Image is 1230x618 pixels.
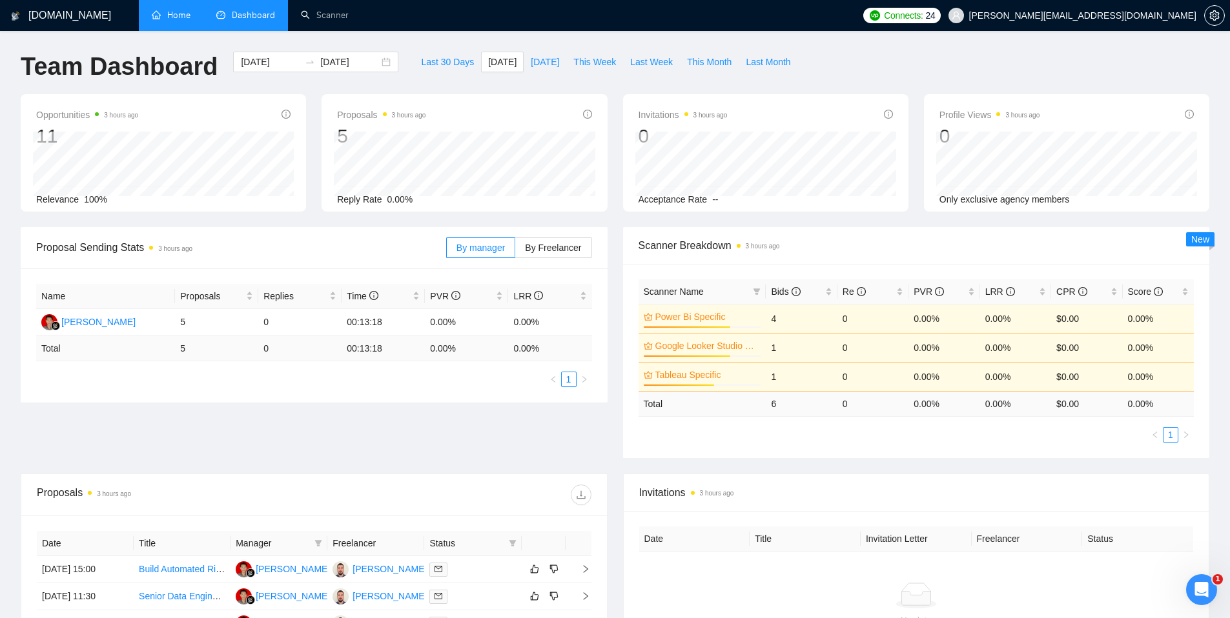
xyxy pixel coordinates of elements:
li: Next Page [577,372,592,387]
td: [DATE] 15:00 [37,556,134,583]
td: 0.00% [1123,333,1194,362]
button: left [1147,427,1163,443]
span: Reply Rate [337,194,382,204]
button: like [527,588,542,604]
td: $0.00 [1051,304,1122,333]
a: 1 [1163,428,1178,442]
span: right [571,592,590,601]
span: Re [843,286,866,297]
a: setting [1204,10,1225,21]
span: info-circle [1078,287,1087,296]
span: Invitations [639,107,728,123]
td: 0.00 % [425,336,508,361]
span: By Freelancer [525,243,581,253]
button: Last Month [739,52,797,72]
img: RS [236,561,252,577]
span: info-circle [1006,287,1015,296]
span: info-circle [1185,110,1194,119]
span: right [580,375,588,383]
span: Status [429,536,503,550]
a: RS[PERSON_NAME] [236,563,330,573]
div: [PERSON_NAME] [256,562,330,576]
div: 0 [939,124,1040,148]
button: right [1178,427,1194,443]
span: dashboard [216,10,225,19]
td: 0.00% [908,362,979,391]
span: Last Month [746,55,790,69]
td: 4 [766,304,837,333]
a: homeHome [152,10,190,21]
img: NE [333,561,349,577]
td: 0.00% [508,309,591,336]
td: 00:13:18 [342,309,425,336]
span: info-circle [935,287,944,296]
td: 0 [837,391,908,416]
li: Previous Page [1147,427,1163,443]
span: 100% [84,194,107,204]
td: 0.00 % [508,336,591,361]
td: 0.00% [980,304,1051,333]
td: 1 [766,333,837,362]
span: filter [509,539,517,547]
div: [PERSON_NAME] [353,589,427,603]
span: [DATE] [531,55,559,69]
span: setting [1205,10,1224,21]
time: 3 hours ago [97,490,131,497]
span: This Month [687,55,732,69]
td: 0.00 % [908,391,979,416]
button: This Month [680,52,739,72]
a: RS[PERSON_NAME] [41,316,136,326]
span: right [1182,431,1190,439]
li: 1 [1163,427,1178,443]
th: Status [1082,526,1193,552]
button: left [546,372,561,387]
span: 24 [926,8,936,23]
img: RS [41,314,57,330]
span: info-circle [534,291,543,300]
time: 3 hours ago [104,112,138,119]
span: Acceptance Rate [639,194,708,204]
div: 0 [639,124,728,148]
time: 3 hours ago [158,245,192,252]
span: Replies [263,289,327,303]
li: Previous Page [546,372,561,387]
span: PVR [914,286,944,297]
div: 5 [337,124,425,148]
span: Proposal Sending Stats [36,239,446,255]
span: like [530,591,539,601]
img: gigradar-bm.png [51,321,60,330]
span: info-circle [857,287,866,296]
span: New [1191,234,1209,244]
button: This Week [566,52,623,72]
button: [DATE] [524,52,566,72]
li: Next Page [1178,427,1194,443]
th: Title [134,531,231,556]
td: 00:13:18 [342,336,425,361]
span: PVR [430,291,460,301]
td: 0 [837,362,908,391]
input: End date [320,55,379,69]
span: to [305,57,315,67]
span: By manager [456,243,505,253]
td: 5 [175,336,258,361]
span: download [571,490,591,500]
td: $ 0.00 [1051,391,1122,416]
div: [PERSON_NAME] [61,315,136,329]
td: Senior Data Engineer - Power BI Attribution Architecture [134,583,231,610]
span: user [952,11,961,20]
span: -- [712,194,718,204]
span: mail [435,565,442,573]
span: crown [644,312,653,321]
img: upwork-logo.png [870,10,880,21]
td: 0 [258,336,342,361]
a: Senior Data Engineer - Power BI Attribution Architecture [139,591,363,601]
td: $0.00 [1051,362,1122,391]
td: 0 [837,304,908,333]
button: download [571,484,591,505]
td: 1 [766,362,837,391]
span: Proposals [180,289,243,303]
td: 0.00 % [1123,391,1194,416]
span: 1 [1213,574,1223,584]
th: Invitation Letter [861,526,972,552]
td: 6 [766,391,837,416]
